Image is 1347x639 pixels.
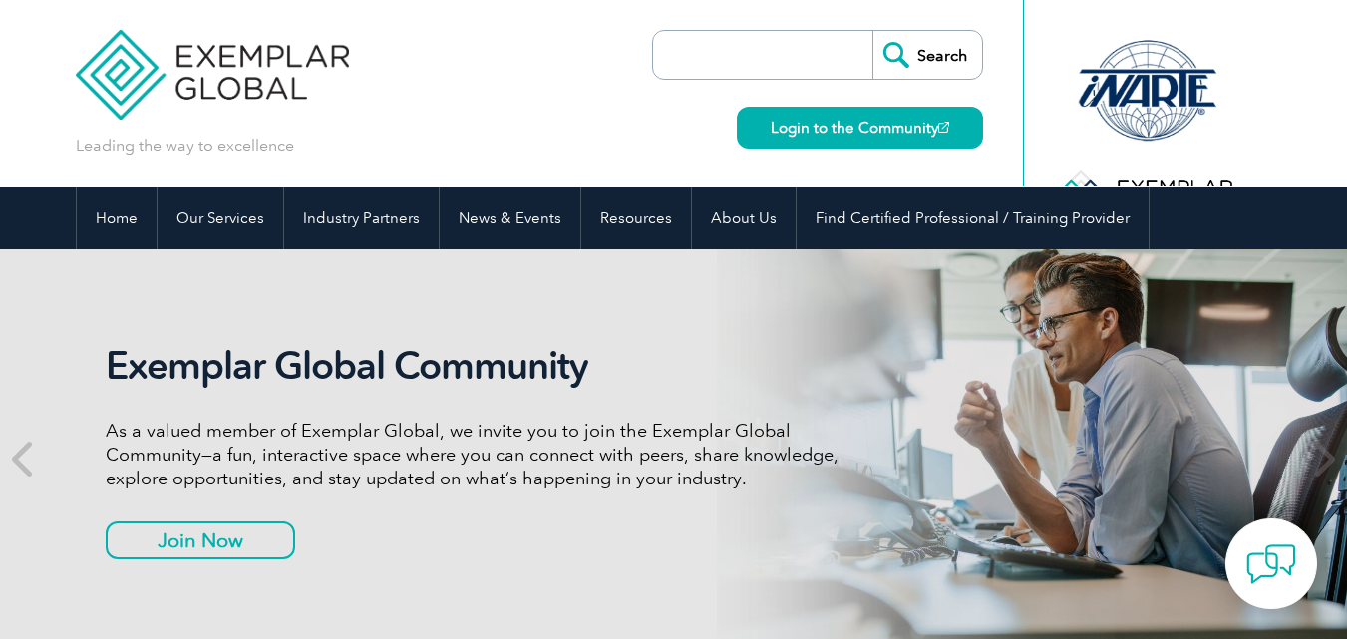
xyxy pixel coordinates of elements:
[797,187,1149,249] a: Find Certified Professional / Training Provider
[77,187,157,249] a: Home
[692,187,796,249] a: About Us
[938,122,949,133] img: open_square.png
[872,31,982,79] input: Search
[76,135,294,157] p: Leading the way to excellence
[440,187,580,249] a: News & Events
[1246,539,1296,589] img: contact-chat.png
[737,107,983,149] a: Login to the Community
[581,187,691,249] a: Resources
[106,419,853,490] p: As a valued member of Exemplar Global, we invite you to join the Exemplar Global Community—a fun,...
[284,187,439,249] a: Industry Partners
[158,187,283,249] a: Our Services
[106,521,295,559] a: Join Now
[106,343,853,389] h2: Exemplar Global Community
